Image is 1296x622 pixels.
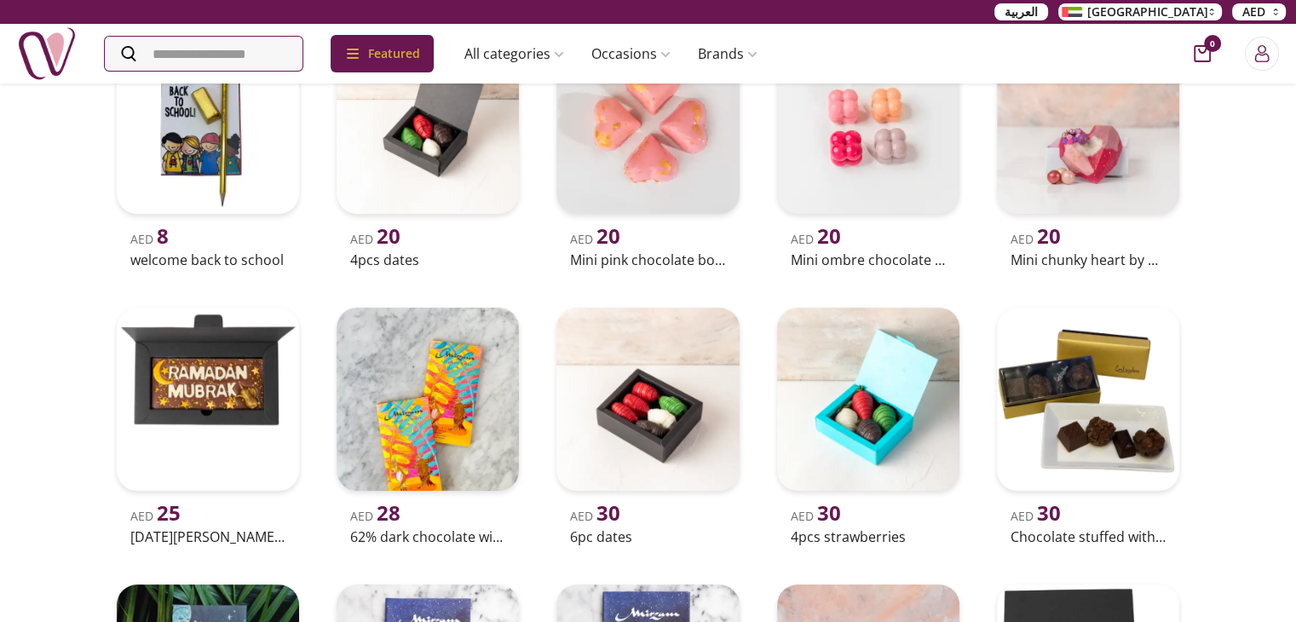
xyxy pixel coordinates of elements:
span: 30 [817,498,841,527]
input: Search [105,37,302,71]
a: uae-gifts-6PC DATESAED 306pc dates [550,301,746,550]
a: uae-gifts-welcome back to schoolAED 8welcome back to school [110,25,306,274]
img: Nigwa-uae-gifts [17,24,77,84]
h2: Mini ombre chocolate box by njd [791,250,946,270]
span: 28 [377,498,400,527]
span: 25 [157,498,181,527]
img: uae-gifts-welcome back to school [117,32,299,214]
span: AED [570,231,620,247]
span: 20 [596,222,620,250]
h2: 62% dark chocolate with roasted pumpkin seeds & sea salt [350,527,505,547]
span: AED [1011,508,1061,524]
span: 20 [1037,222,1061,250]
img: uae-gifts-Mini Ombre Chocolate Box by NJD [777,32,959,214]
div: Featured [331,35,434,72]
h2: Mini chunky heart by njd [1011,250,1166,270]
h2: 4pcs strawberries [791,527,946,547]
h2: 4pcs dates [350,250,505,270]
a: uae-gifts-Chocolate stuffed with nuts 2AED 30Chocolate stuffed with nuts 2 [990,301,1186,550]
span: 20 [377,222,400,250]
span: AED [350,508,400,524]
span: 0 [1204,35,1221,52]
h2: [DATE][PERSON_NAME] chocolate bar by njd [130,527,285,547]
a: All categories [451,37,578,71]
img: uae-gifts-4pcs Dates [337,32,519,214]
img: uae-gifts-Ramadan Mubarak Chocolate Bar by NJD [117,308,299,490]
h2: welcome back to school [130,250,285,270]
h2: 6pc dates [570,527,725,547]
a: uae-gifts-Mini Pink Chocolate Box by NJDAED 20Mini pink chocolate box by njd [550,25,746,274]
span: AED [1242,3,1265,20]
h2: Chocolate stuffed with nuts 2 [1011,527,1166,547]
span: [GEOGRAPHIC_DATA] [1087,3,1208,20]
span: العربية [1005,3,1038,20]
a: uae-gifts-62% Dark Chocolate with Roasted Pumpkin Seeds & Sea SaltAED 2862% dark chocolate with r... [330,301,526,550]
button: AED [1232,3,1286,20]
span: 20 [817,222,841,250]
img: Arabic_dztd3n.png [1062,7,1082,17]
span: AED [570,508,620,524]
span: 8 [157,222,169,250]
a: Occasions [578,37,684,71]
img: uae-gifts-62% Dark Chocolate with Roasted Pumpkin Seeds & Sea Salt [337,308,519,490]
img: uae-gifts-Chocolate stuffed with nuts 2 [997,308,1179,490]
span: AED [791,508,841,524]
a: uae-gifts-4pcs StrawberriesAED 304pcs strawberries [770,301,966,550]
span: AED [791,231,841,247]
span: 30 [596,498,620,527]
img: uae-gifts-6PC DATES [556,308,739,490]
a: Brands [684,37,771,71]
img: uae-gifts-Mini Chunky Heart by NJD [997,32,1179,214]
button: cart-button [1194,45,1211,62]
span: AED [130,231,169,247]
h2: Mini pink chocolate box by njd [570,250,725,270]
img: uae-gifts-Mini Pink Chocolate Box by NJD [556,32,739,214]
button: [GEOGRAPHIC_DATA] [1058,3,1222,20]
button: Login [1245,37,1279,71]
img: uae-gifts-4pcs Strawberries [777,308,959,490]
span: AED [130,508,181,524]
span: AED [350,231,400,247]
span: AED [1011,231,1061,247]
a: uae-gifts-Ramadan Mubarak Chocolate Bar by NJDAED 25[DATE][PERSON_NAME] chocolate bar by njd [110,301,306,550]
a: uae-gifts-4pcs DatesAED 204pcs dates [330,25,526,274]
span: 30 [1037,498,1061,527]
a: uae-gifts-Mini Ombre Chocolate Box by NJDAED 20Mini ombre chocolate box by njd [770,25,966,274]
a: uae-gifts-Mini Chunky Heart by NJDAED 20Mini chunky heart by njd [990,25,1186,274]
